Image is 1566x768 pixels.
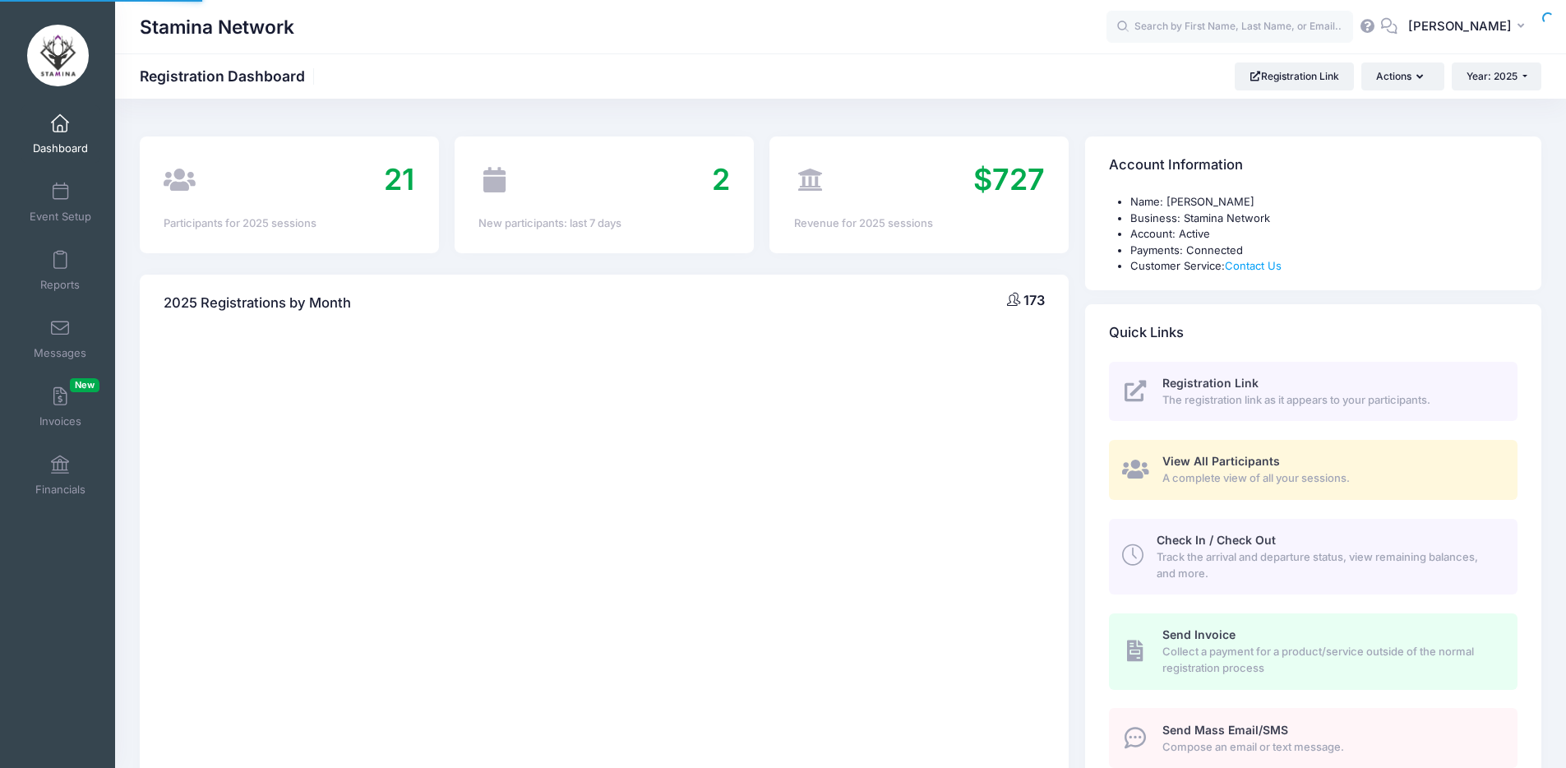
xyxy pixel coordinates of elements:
span: [PERSON_NAME] [1408,17,1512,35]
a: Contact Us [1225,259,1282,272]
span: Reports [40,278,80,292]
a: Send Mass Email/SMS Compose an email or text message. [1109,708,1517,768]
li: Customer Service: [1130,258,1517,275]
div: New participants: last 7 days [478,215,729,232]
h4: Account Information [1109,142,1243,189]
button: Actions [1361,62,1444,90]
span: Collect a payment for a product/service outside of the normal registration process [1162,644,1499,676]
a: Check In / Check Out Track the arrival and departure status, view remaining balances, and more. [1109,519,1517,595]
a: Event Setup [21,173,99,231]
li: Account: Active [1130,226,1517,243]
span: Check In / Check Out [1157,533,1276,547]
a: Messages [21,310,99,368]
span: 2 [712,161,730,197]
input: Search by First Name, Last Name, or Email... [1106,11,1353,44]
a: Registration Link [1235,62,1354,90]
a: Dashboard [21,105,99,163]
a: Financials [21,446,99,504]
span: $727 [973,161,1045,197]
img: Stamina Network [27,25,89,86]
div: Participants for 2025 sessions [164,215,414,232]
span: Year: 2025 [1467,70,1517,82]
a: Reports [21,242,99,299]
h4: 2025 Registrations by Month [164,280,351,326]
li: Name: [PERSON_NAME] [1130,194,1517,211]
span: Event Setup [30,210,91,224]
a: InvoicesNew [21,378,99,436]
span: New [70,378,99,392]
span: Dashboard [33,141,88,155]
h1: Stamina Network [140,8,294,46]
button: Year: 2025 [1452,62,1541,90]
li: Payments: Connected [1130,243,1517,259]
span: 21 [384,161,414,197]
li: Business: Stamina Network [1130,211,1517,227]
span: Messages [34,346,86,360]
span: Financials [35,483,85,497]
a: Registration Link The registration link as it appears to your participants. [1109,362,1517,422]
span: 173 [1023,292,1045,308]
div: Revenue for 2025 sessions [794,215,1045,232]
span: A complete view of all your sessions. [1162,470,1499,487]
a: View All Participants A complete view of all your sessions. [1109,440,1517,500]
span: Invoices [39,414,81,428]
span: The registration link as it appears to your participants. [1162,392,1499,409]
span: View All Participants [1162,454,1280,468]
span: Compose an email or text message. [1162,739,1499,756]
a: Send Invoice Collect a payment for a product/service outside of the normal registration process [1109,613,1517,689]
h1: Registration Dashboard [140,67,319,85]
span: Send Mass Email/SMS [1162,723,1288,737]
button: [PERSON_NAME] [1397,8,1541,46]
span: Track the arrival and departure status, view remaining balances, and more. [1157,549,1499,581]
span: Send Invoice [1162,627,1236,641]
h4: Quick Links [1109,309,1184,356]
span: Registration Link [1162,376,1259,390]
